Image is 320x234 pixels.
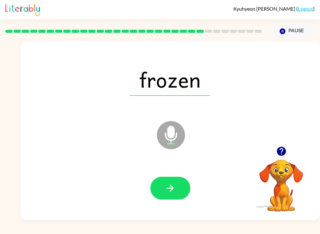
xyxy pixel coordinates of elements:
video: Your browser must support playing .mp4 files to use Literably. Please try using another browser. [250,150,312,212]
button: Pause [269,24,315,38]
span: Kyuhyeon [PERSON_NAME] [233,6,296,12]
div: ( ) [233,6,315,12]
img: Literably [5,3,40,16]
a: Logout [298,6,313,12]
span: frozen [130,63,210,96]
